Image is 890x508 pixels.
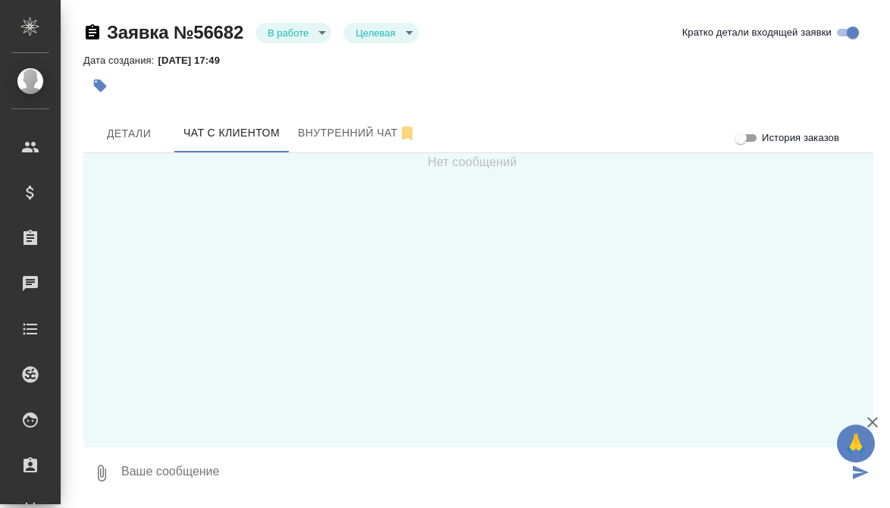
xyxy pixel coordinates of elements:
[83,69,117,102] button: Добавить тэг
[174,114,289,152] button: 79265329761 (Ольга) - (undefined)
[158,55,231,66] p: [DATE] 17:49
[428,153,517,171] span: Нет сообщений
[398,124,416,143] svg: Отписаться
[255,23,331,43] div: В работе
[83,55,158,66] p: Дата создания:
[343,23,418,43] div: В работе
[107,22,243,42] a: Заявка №56682
[263,27,313,39] button: В работе
[298,124,416,143] span: Внутренний чат
[682,25,832,40] span: Кратко детали входящей заявки
[183,124,280,143] span: Чат с клиентом
[92,124,165,143] span: Детали
[762,130,839,146] span: История заказов
[351,27,400,39] button: Целевая
[837,425,875,463] button: 🙏
[83,24,102,42] button: Скопировать ссылку
[843,428,869,459] span: 🙏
